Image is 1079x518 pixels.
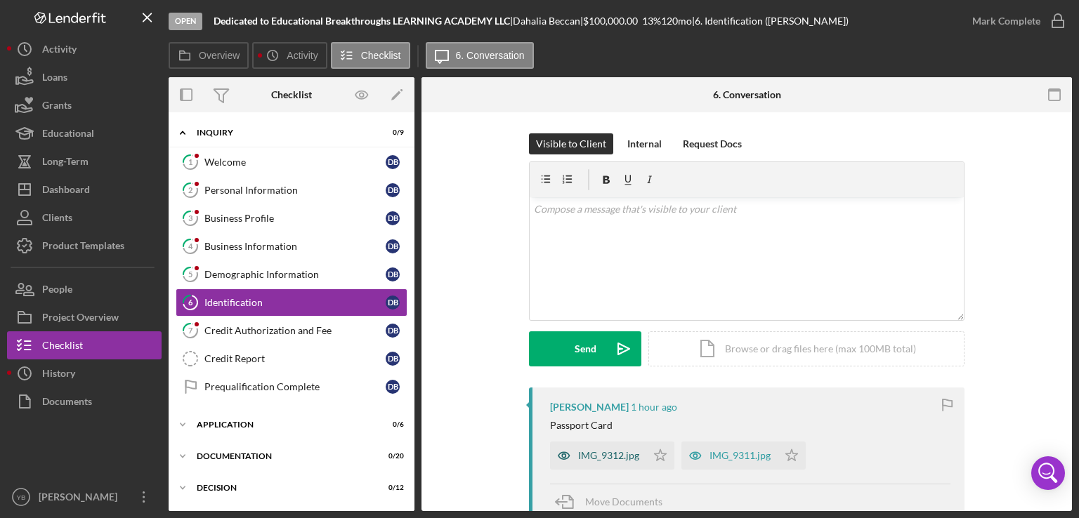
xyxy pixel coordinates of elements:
div: 0 / 12 [379,484,404,492]
div: $100,000.00 [583,15,642,27]
span: Move Documents [585,496,662,507]
div: Inquiry [197,128,369,137]
div: | [214,15,513,27]
button: Long-Term [7,147,162,175]
div: D B [386,183,400,197]
a: 6IdentificationDB [176,288,407,317]
div: Identification [204,297,386,308]
div: Project Overview [42,303,119,335]
div: Documents [42,387,92,419]
label: Activity [287,50,318,61]
a: Credit ReportDB [176,345,407,373]
div: Request Docs [683,133,742,154]
button: Loans [7,63,162,91]
button: Mark Complete [958,7,1072,35]
tspan: 4 [188,241,193,251]
tspan: 1 [188,157,192,166]
div: IMG_9311.jpg [709,450,771,461]
button: Checklist [7,331,162,359]
div: Decision [197,484,369,492]
div: [PERSON_NAME] [35,483,126,514]
div: Credit Authorization and Fee [204,325,386,336]
div: Dashboard [42,175,90,207]
div: D B [386,211,400,225]
a: 2Personal InformationDB [176,176,407,204]
div: Checklist [271,89,312,100]
tspan: 5 [188,270,192,279]
button: Documents [7,387,162,416]
div: Mark Complete [972,7,1040,35]
div: 120 mo [661,15,692,27]
div: 0 / 6 [379,420,404,429]
div: | 6. Identification ([PERSON_NAME]) [692,15,849,27]
label: 6. Conversation [456,50,525,61]
button: People [7,275,162,303]
button: Project Overview [7,303,162,331]
div: D B [386,324,400,338]
button: Internal [620,133,669,154]
div: 6. Conversation [713,89,781,100]
b: Dedicated to Educational Breakthroughs LEARNING ACADEMY LLC [214,15,510,27]
div: D B [386,239,400,253]
div: Business Profile [204,213,386,224]
tspan: 3 [188,213,192,223]
div: Checklist [42,331,83,363]
a: Prequalification CompleteDB [176,373,407,401]
button: Visible to Client [529,133,613,154]
tspan: 7 [188,326,193,335]
div: Loans [42,63,67,95]
div: Visible to Client [536,133,606,154]
label: Overview [199,50,240,61]
a: 1WelcomeDB [176,148,407,176]
button: IMG_9311.jpg [681,441,806,470]
div: D B [386,352,400,366]
div: Dahalia Beccan | [513,15,583,27]
button: Activity [252,42,327,69]
div: IMG_9312.jpg [578,450,639,461]
label: Checklist [361,50,401,61]
button: YB[PERSON_NAME] [7,483,162,511]
div: Business Information [204,241,386,252]
button: Activity [7,35,162,63]
div: [PERSON_NAME] [550,401,629,413]
button: Clients [7,204,162,232]
button: Dashboard [7,175,162,204]
tspan: 6 [188,298,193,307]
a: 5Demographic InformationDB [176,260,407,288]
div: 0 / 9 [379,128,404,137]
tspan: 2 [188,185,192,194]
div: Welcome [204,157,386,168]
button: Grants [7,91,162,119]
div: Educational [42,119,94,151]
div: D B [386,155,400,169]
div: Personal Information [204,185,386,196]
button: Product Templates [7,232,162,260]
div: People [42,275,72,307]
button: 6. Conversation [426,42,534,69]
div: Credit Report [204,353,386,364]
time: 2025-08-26 17:15 [631,401,677,413]
div: Grants [42,91,72,123]
a: 7Credit Authorization and FeeDB [176,317,407,345]
div: 0 / 20 [379,452,404,460]
div: Documentation [197,452,369,460]
button: History [7,359,162,387]
div: Long-Term [42,147,89,179]
div: Prequalification Complete [204,381,386,392]
button: Overview [169,42,249,69]
div: Demographic Information [204,269,386,280]
text: YB [17,493,26,501]
div: Application [197,420,369,429]
div: Send [575,331,596,366]
button: Educational [7,119,162,147]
